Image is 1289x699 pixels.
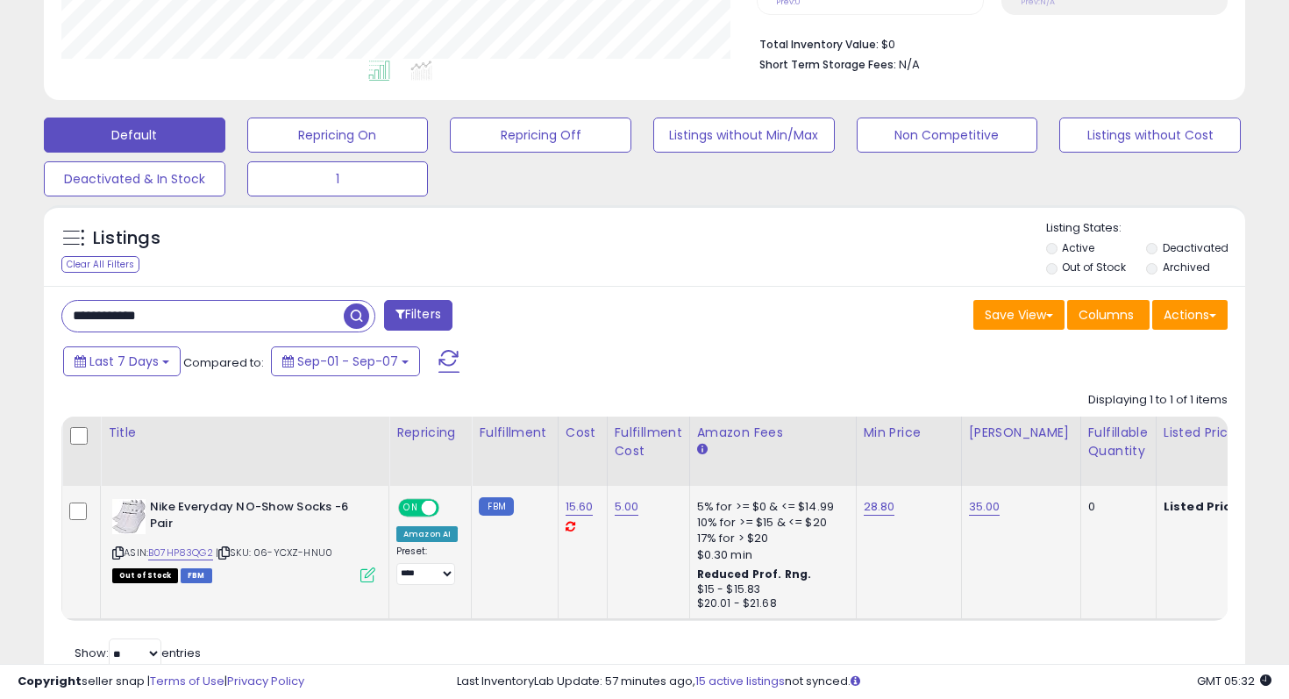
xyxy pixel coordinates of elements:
[1164,498,1243,515] b: Listed Price:
[697,499,843,515] div: 5% for >= $0 & <= $14.99
[75,645,201,661] span: Show: entries
[1062,240,1094,255] label: Active
[18,674,304,690] div: seller snap | |
[457,674,1272,690] div: Last InventoryLab Update: 57 minutes ago, not synced.
[396,526,458,542] div: Amazon AI
[697,531,843,546] div: 17% for > $20
[396,546,458,585] div: Preset:
[697,596,843,611] div: $20.01 - $21.68
[615,424,682,460] div: Fulfillment Cost
[181,568,212,583] span: FBM
[479,424,550,442] div: Fulfillment
[216,546,332,560] span: | SKU: 06-YCXZ-HNU0
[150,499,363,536] b: Nike Everyday NO-Show Socks -6 Pair
[1088,424,1149,460] div: Fulfillable Quantity
[864,424,954,442] div: Min Price
[857,118,1038,153] button: Non Competitive
[61,256,139,273] div: Clear All Filters
[479,497,513,516] small: FBM
[112,568,178,583] span: All listings that are currently out of stock and unavailable for purchase on Amazon
[615,498,639,516] a: 5.00
[697,547,843,563] div: $0.30 min
[396,424,464,442] div: Repricing
[1163,240,1228,255] label: Deactivated
[695,673,785,689] a: 15 active listings
[112,499,375,581] div: ASIN:
[697,424,849,442] div: Amazon Fees
[63,346,181,376] button: Last 7 Days
[150,673,224,689] a: Terms of Use
[108,424,381,442] div: Title
[297,353,398,370] span: Sep-01 - Sep-07
[759,37,879,52] b: Total Inventory Value:
[1088,392,1228,409] div: Displaying 1 to 1 of 1 items
[183,354,264,371] span: Compared to:
[89,353,159,370] span: Last 7 Days
[1152,300,1228,330] button: Actions
[450,118,631,153] button: Repricing Off
[973,300,1065,330] button: Save View
[93,226,160,251] h5: Listings
[1197,673,1271,689] span: 2025-09-16 05:32 GMT
[400,501,422,516] span: ON
[653,118,835,153] button: Listings without Min/Max
[247,118,429,153] button: Repricing On
[44,118,225,153] button: Default
[112,499,146,534] img: 41O-vkZndWL._SL40_.jpg
[899,56,920,73] span: N/A
[1079,306,1134,324] span: Columns
[969,498,1001,516] a: 35.00
[18,673,82,689] strong: Copyright
[697,567,812,581] b: Reduced Prof. Rng.
[148,546,213,560] a: B07HP83QG2
[44,161,225,196] button: Deactivated & In Stock
[1046,220,1246,237] p: Listing States:
[697,515,843,531] div: 10% for >= $15 & <= $20
[697,582,843,597] div: $15 - $15.83
[969,424,1073,442] div: [PERSON_NAME]
[1062,260,1126,275] label: Out of Stock
[759,57,896,72] b: Short Term Storage Fees:
[1067,300,1150,330] button: Columns
[247,161,429,196] button: 1
[697,442,708,458] small: Amazon Fees.
[437,501,465,516] span: OFF
[271,346,420,376] button: Sep-01 - Sep-07
[566,498,594,516] a: 15.60
[384,300,452,331] button: Filters
[566,424,600,442] div: Cost
[1088,499,1143,515] div: 0
[1163,260,1210,275] label: Archived
[864,498,895,516] a: 28.80
[759,32,1214,53] li: $0
[1059,118,1241,153] button: Listings without Cost
[227,673,304,689] a: Privacy Policy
